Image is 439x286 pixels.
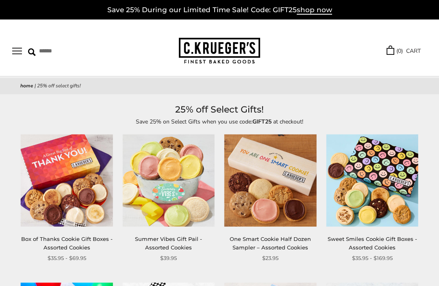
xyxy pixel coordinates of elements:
[230,236,311,251] a: One Smart Cookie Half Dozen Sampler – Assorted Cookies
[21,134,113,227] img: Box of Thanks Cookie Gift Boxes - Assorted Cookies
[20,82,33,89] a: Home
[107,6,332,15] a: Save 25% During our Limited Time Sale! Code: GIFT25shop now
[224,134,317,227] img: One Smart Cookie Half Dozen Sampler – Assorted Cookies
[252,118,272,126] strong: GIFT25
[20,82,419,90] nav: breadcrumbs
[262,254,278,262] span: $23.95
[12,48,22,54] button: Open navigation
[135,236,202,251] a: Summer Vibes Gift Pail - Assorted Cookies
[387,46,421,56] a: (0) CART
[326,134,419,227] img: Sweet Smiles Cookie Gift Boxes - Assorted Cookies
[35,82,36,89] span: |
[28,45,111,57] input: Search
[352,254,393,262] span: $35.95 - $169.95
[20,102,419,117] h1: 25% off Select Gifts!
[123,134,215,227] img: Summer Vibes Gift Pail - Assorted Cookies
[28,48,36,56] img: Search
[37,82,81,89] span: 25% off Select Gifts!
[179,38,260,64] img: C.KRUEGER'S
[297,6,332,15] span: shop now
[328,236,417,251] a: Sweet Smiles Cookie Gift Boxes - Assorted Cookies
[48,254,86,262] span: $35.95 - $69.95
[21,236,113,251] a: Box of Thanks Cookie Gift Boxes - Assorted Cookies
[33,117,406,126] p: Save 25% on Select Gifts when you use code: at checkout!
[160,254,177,262] span: $39.95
